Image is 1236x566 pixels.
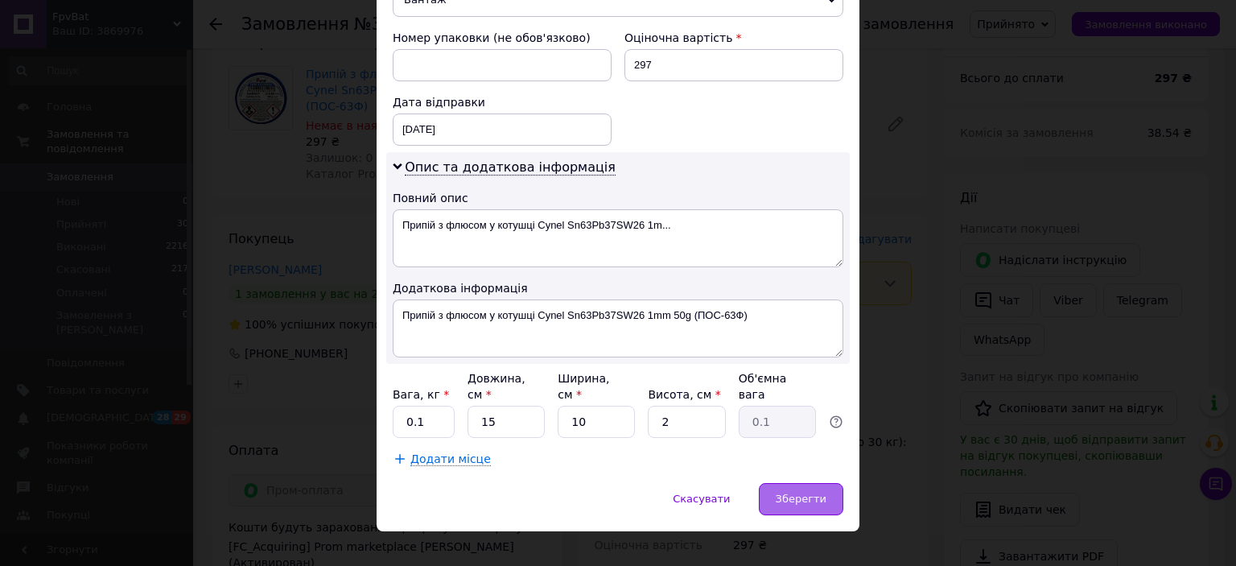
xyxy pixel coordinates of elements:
span: Додати місце [410,452,491,466]
label: Вага, кг [393,388,449,401]
div: Дата відправки [393,94,612,110]
div: Оціночна вартість [624,30,843,46]
textarea: Припій з флюсом у котушці Cynel Sn63Pb37SW26 1mm 50g (ПОС-63Ф) [393,300,843,357]
span: Скасувати [673,493,730,505]
label: Ширина, см [558,372,609,401]
div: Номер упаковки (не обов'язково) [393,30,612,46]
textarea: Припій з флюсом у котушці Cynel Sn63Pb37SW26 1m... [393,209,843,267]
label: Висота, см [648,388,720,401]
div: Об'ємна вага [739,370,816,403]
label: Довжина, см [468,372,525,401]
span: Зберегти [776,493,826,505]
span: Опис та додаткова інформація [405,159,616,176]
div: Додаткова інформація [393,280,843,296]
div: Повний опис [393,190,843,206]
